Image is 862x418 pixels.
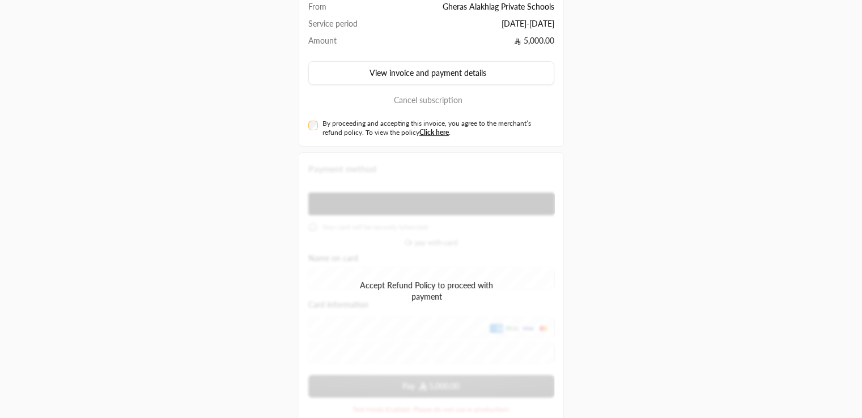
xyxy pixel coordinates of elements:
[308,18,384,35] td: Service period
[308,61,554,85] button: View invoice and payment details
[308,94,554,106] button: Cancel subscription
[383,35,554,52] td: 5,000.00
[347,280,507,302] span: Accept Refund Policy to proceed with payment
[383,18,554,35] td: [DATE] - [DATE]
[308,254,554,289] div: Name on card
[308,300,554,367] div: Card information
[322,119,550,137] label: By proceeding and accepting this invoice, you agree to the merchant’s refund policy. To view the ...
[308,35,384,52] td: Amount
[383,1,554,18] td: Gheras Alakhlag Private Schools
[419,128,449,137] a: Click here
[308,1,384,18] td: From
